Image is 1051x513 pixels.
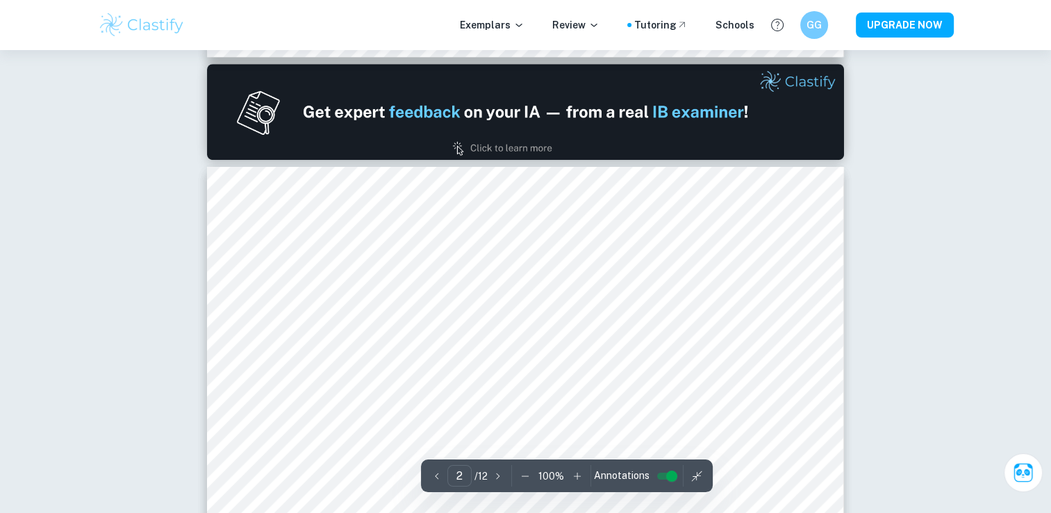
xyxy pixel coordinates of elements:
[474,469,488,484] p: / 12
[806,17,822,33] h6: GG
[594,469,649,483] span: Annotations
[766,13,789,37] button: Help and Feedback
[538,469,564,484] p: 100 %
[1004,453,1043,492] button: Ask Clai
[856,13,954,38] button: UPGRADE NOW
[98,11,186,39] img: Clastify logo
[460,17,524,33] p: Exemplars
[634,17,688,33] a: Tutoring
[715,17,754,33] a: Schools
[800,11,828,39] button: GG
[207,64,844,160] img: Ad
[552,17,599,33] p: Review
